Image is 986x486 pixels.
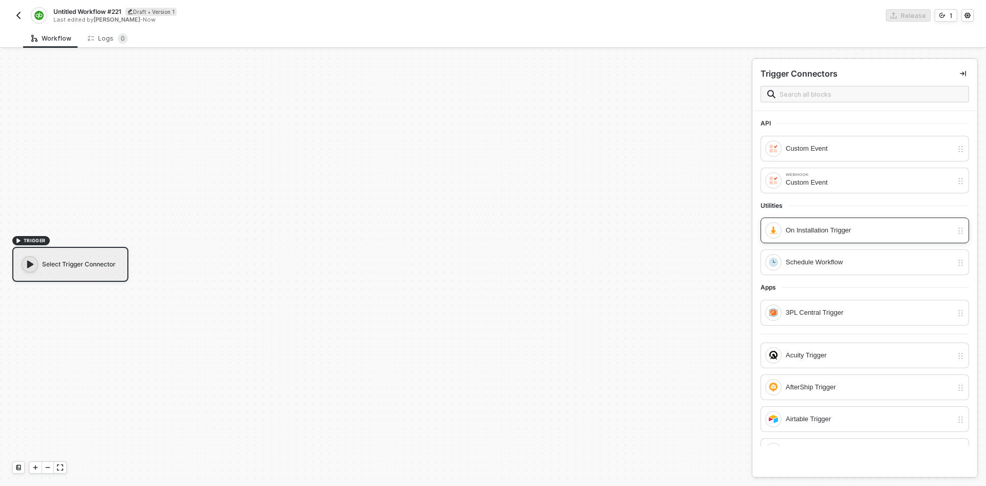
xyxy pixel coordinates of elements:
img: integration-icon [769,383,778,392]
img: drag [957,145,964,153]
div: 3PL Central Trigger [786,307,953,318]
span: icon-expand [57,464,63,471]
button: back [12,9,25,22]
div: Airtable Trigger [786,413,953,425]
button: 1 [935,9,957,22]
span: icon-play [15,238,22,244]
div: Custom Event [786,143,953,154]
img: integration-icon [769,176,778,185]
span: icon-play [32,464,39,471]
sup: 0 [118,33,128,44]
div: AfterShip Trigger [786,382,953,393]
span: Untitled Workflow #221 [53,7,121,16]
div: Workflow [31,34,71,43]
img: drag [957,227,964,235]
div: Acuity Trigger [786,350,953,361]
span: icon-play [25,259,35,269]
span: icon-settings [964,12,971,19]
img: drag [957,309,964,317]
span: Apps [761,283,782,292]
input: Search all blocks [780,88,962,100]
img: drag [957,177,964,185]
div: Webhook [786,173,953,177]
img: back [14,11,23,20]
div: Airtable Trigger (OAS) [786,445,953,457]
span: icon-versioning [939,12,945,19]
span: TRIGGER [24,237,46,245]
img: search [767,90,775,98]
div: Draft • Version 1 [125,8,177,16]
span: API [761,119,777,128]
img: drag [957,384,964,392]
div: Logs [88,33,128,44]
div: Select Trigger Connector [12,247,128,282]
span: icon-collapse-right [960,70,966,77]
img: integration-icon [769,144,778,153]
img: drag [957,352,964,360]
span: icon-minus [45,464,51,471]
span: Utilities [761,202,789,210]
span: [PERSON_NAME] [93,16,140,23]
img: drag [957,259,964,267]
img: integration-icon [769,226,778,235]
span: icon-edit [127,9,133,14]
div: Schedule Workflow [786,257,953,268]
img: integration-icon [769,415,778,424]
img: integration-icon [34,11,43,20]
img: integration-icon [769,258,778,267]
div: Trigger Connectors [761,68,838,79]
div: Custom Event [786,177,953,188]
img: drag [957,416,964,424]
img: integration-icon [769,308,778,317]
img: integration-icon [769,351,778,360]
button: Release [886,9,931,22]
div: On Installation Trigger [786,225,953,236]
div: Last edited by - Now [53,16,492,24]
div: 1 [950,11,953,20]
